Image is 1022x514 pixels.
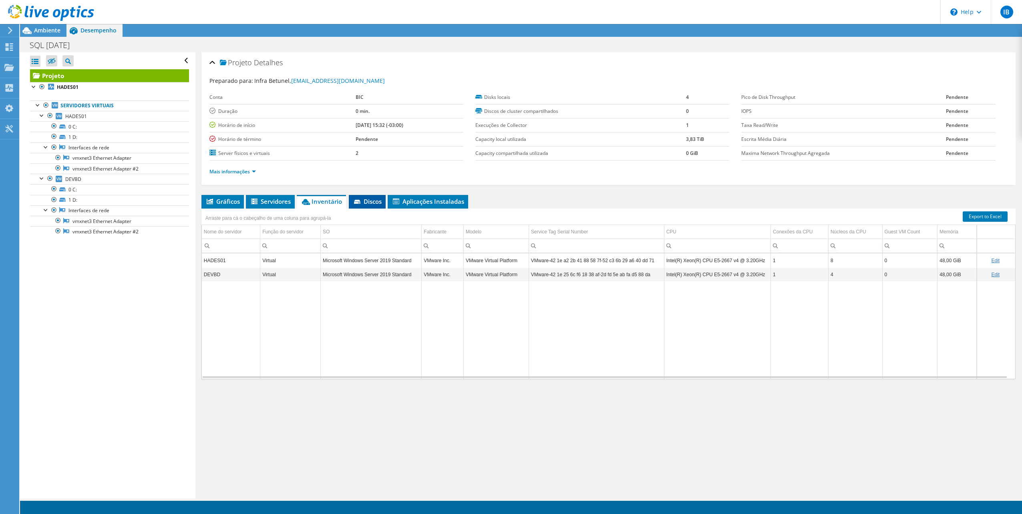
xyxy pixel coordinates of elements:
td: Column SO, Value Microsoft Windows Server 2019 Standard [320,253,421,267]
label: Maxima Network Throughput Agregada [741,149,946,157]
td: Column SO, Value Microsoft Windows Server 2019 Standard [320,267,421,281]
span: Inventário [301,197,342,205]
label: Disks locais [475,93,686,101]
td: Service Tag Serial Number Column [529,225,664,239]
a: Edit [991,258,1000,263]
b: 4 [686,94,689,100]
span: Projeto [220,59,252,67]
b: Pendente [946,136,968,143]
label: Capacity local utilizada [475,135,686,143]
span: Desempenho [80,26,117,34]
b: Pendente [946,94,968,100]
a: Servidores virtuais [30,100,189,111]
div: Fabricante [424,227,447,237]
a: 1 D: [30,132,189,142]
td: Column Nome do servidor, Value DEVBD [202,267,260,281]
a: HADES01 [30,82,189,92]
a: [EMAIL_ADDRESS][DOMAIN_NAME] [291,77,385,84]
a: 1 D: [30,195,189,205]
td: Column Modelo, Value VMware Virtual Platform [463,267,529,281]
a: Interfaces de rede [30,143,189,153]
td: Column Núcleos da CPU, Value 4 [828,267,882,281]
span: IB [1000,6,1013,18]
td: Column Conexões da CPU, Filter cell [771,239,829,253]
div: Arraste para cá o cabeçalho de uma coluna para agrupá-la [203,213,333,224]
a: Interfaces de rede [30,205,189,216]
b: 0 [686,108,689,114]
td: Column Nome do servidor, Value HADES01 [202,253,260,267]
div: Memória [940,227,958,237]
td: Column Modelo, Value VMware Virtual Platform [463,253,529,267]
b: Pendente [946,150,968,157]
a: vmxnet3 Ethernet Adapter #2 [30,163,189,174]
b: 3,83 TiB [686,136,704,143]
div: CPU [666,227,676,237]
td: Column Guest VM Count, Filter cell [882,239,938,253]
label: Horário de início [209,121,356,129]
td: Column Núcleos da CPU, Filter cell [828,239,882,253]
td: Conexões da CPU Column [771,225,829,239]
td: Column Service Tag Serial Number, Value VMware-42 1e a2 2b 41 88 58 7f-52 c3 6b 29 a6 40 dd 71 [529,253,664,267]
b: HADES01 [57,84,78,90]
td: Guest VM Count Column [882,225,938,239]
span: Gráficos [205,197,240,205]
b: 1 [686,122,689,128]
label: Horário de término [209,135,356,143]
b: Pendente [946,108,968,114]
a: HADES01 [30,111,189,121]
td: Column Nome do servidor, Filter cell [202,239,260,253]
span: DEVBD [65,176,81,183]
label: Discos de cluster compartilhados [475,107,686,115]
label: Preparado para: [209,77,253,84]
a: vmxnet3 Ethernet Adapter [30,216,189,226]
div: Service Tag Serial Number [531,227,588,237]
b: 2 [356,150,358,157]
div: SO [323,227,330,237]
td: Column Guest VM Count, Value 0 [882,253,938,267]
svg: \n [950,8,958,16]
span: Detalhes [254,58,283,67]
b: Pendente [356,136,378,143]
a: vmxnet3 Ethernet Adapter [30,153,189,163]
td: Column Conexões da CPU, Value 1 [771,253,829,267]
b: [DATE] 15:32 (-03:00) [356,122,403,128]
td: Column Fabricante, Filter cell [422,239,464,253]
td: Column Guest VM Count, Value 0 [882,267,938,281]
h1: SQL [DATE] [26,41,82,50]
a: Edit [991,272,1000,277]
div: Conexões da CPU [773,227,813,237]
label: IOPS [741,107,946,115]
td: Column Service Tag Serial Number, Filter cell [529,239,664,253]
td: Column SO, Filter cell [320,239,421,253]
a: 0 C: [30,184,189,195]
a: Projeto [30,69,189,82]
a: DEVBD [30,174,189,184]
td: Column Fabricante, Value VMware Inc. [422,267,464,281]
div: Virtual [262,270,318,279]
b: 0 GiB [686,150,698,157]
a: vmxnet3 Ethernet Adapter #2 [30,226,189,237]
a: 0 C: [30,121,189,132]
a: Export to Excel [963,211,1008,222]
td: Column Conexões da CPU, Value 1 [771,267,829,281]
span: HADES01 [65,113,87,120]
td: SO Column [320,225,421,239]
b: Pendente [946,122,968,128]
td: Função do servidor Column [260,225,321,239]
td: Column CPU, Filter cell [664,239,771,253]
div: Função do servidor [262,227,304,237]
td: Column Função do servidor, Value Virtual [260,267,321,281]
div: Nome do servidor [204,227,242,237]
span: Servidores [250,197,291,205]
span: Ambiente [34,26,60,34]
label: Capacity compartilhada utilizada [475,149,686,157]
td: Column Fabricante, Value VMware Inc. [422,253,464,267]
div: Data grid [201,209,1016,379]
b: 0 min. [356,108,370,114]
div: Guest VM Count [885,227,920,237]
td: CPU Column [664,225,771,239]
td: Column Núcleos da CPU, Value 8 [828,253,882,267]
td: Column Memória, Filter cell [938,239,977,253]
a: Mais informações [209,168,256,175]
span: Aplicações Instaladas [392,197,464,205]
